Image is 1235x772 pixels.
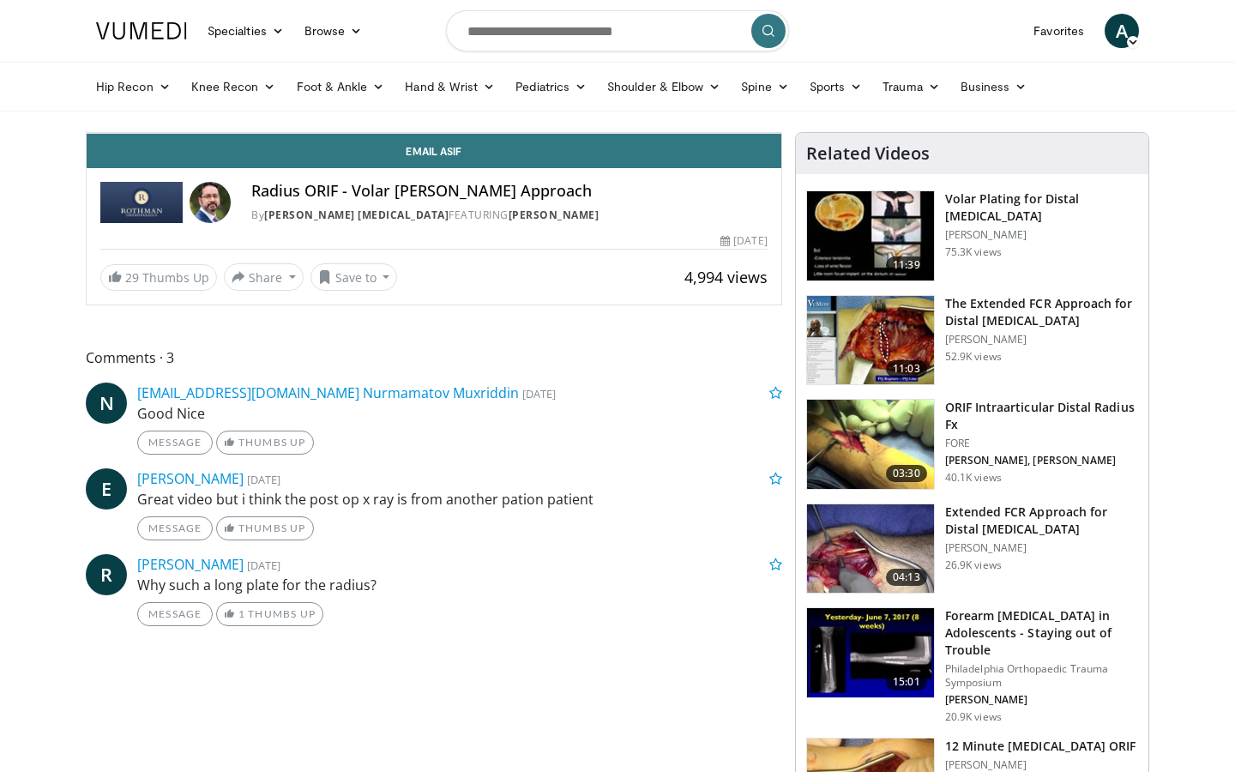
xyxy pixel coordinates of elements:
a: Message [137,602,213,626]
input: Search topics, interventions [446,10,789,51]
h4: Related Videos [806,143,930,164]
span: 04:13 [886,569,927,586]
p: 52.9K views [945,350,1002,364]
a: 29 Thumbs Up [100,264,217,291]
p: [PERSON_NAME] [945,228,1138,242]
p: [PERSON_NAME] [945,693,1138,707]
a: Browse [294,14,373,48]
h3: Volar Plating for Distal [MEDICAL_DATA] [945,190,1138,225]
small: [DATE] [522,386,556,401]
button: Share [224,263,304,291]
h3: 12 Minute [MEDICAL_DATA] ORIF [945,738,1136,755]
video-js: Video Player [87,133,781,134]
a: [PERSON_NAME] [137,555,244,574]
p: Great video but i think the post op x ray is from another pation patient [137,489,782,510]
div: By FEATURING [251,208,768,223]
a: Knee Recon [181,69,286,104]
span: 29 [125,269,139,286]
span: 15:01 [886,673,927,691]
span: 1 [238,607,245,620]
a: Sports [799,69,873,104]
a: [PERSON_NAME] [509,208,599,222]
span: Comments 3 [86,347,782,369]
p: Why such a long plate for the radius? [137,575,782,595]
h3: Extended FCR Approach for Distal [MEDICAL_DATA] [945,504,1138,538]
a: 15:01 Forearm [MEDICAL_DATA] in Adolescents - Staying out of Trouble Philadelphia Orthopaedic Tra... [806,607,1138,724]
span: 4,994 views [684,267,768,287]
span: 11:39 [886,256,927,274]
h4: Radius ORIF - Volar [PERSON_NAME] Approach [251,182,768,201]
p: 20.9K views [945,710,1002,724]
a: Foot & Ankle [286,69,395,104]
small: [DATE] [247,558,280,573]
div: [DATE] [720,233,767,249]
a: N [86,383,127,424]
a: Thumbs Up [216,431,313,455]
a: R [86,554,127,595]
a: [PERSON_NAME] [137,469,244,488]
a: Business [950,69,1038,104]
a: 03:30 ORIF Intraarticular Distal Radius Fx FORE [PERSON_NAME], [PERSON_NAME] 40.1K views [806,399,1138,490]
p: 26.9K views [945,558,1002,572]
a: 11:39 Volar Plating for Distal [MEDICAL_DATA] [PERSON_NAME] 75.3K views [806,190,1138,281]
img: _514ecLNcU81jt9H5hMDoxOjA4MTtFn1_1.150x105_q85_crop-smart_upscale.jpg [807,504,934,594]
span: 11:03 [886,360,927,377]
a: Pediatrics [505,69,597,104]
a: 04:13 Extended FCR Approach for Distal [MEDICAL_DATA] [PERSON_NAME] 26.9K views [806,504,1138,594]
a: Thumbs Up [216,516,313,540]
a: Hip Recon [86,69,181,104]
a: Specialties [197,14,294,48]
h3: Forearm [MEDICAL_DATA] in Adolescents - Staying out of Trouble [945,607,1138,659]
button: Save to [310,263,398,291]
span: 03:30 [886,465,927,482]
p: [PERSON_NAME], [PERSON_NAME] [945,454,1138,467]
a: 11:03 The Extended FCR Approach for Distal [MEDICAL_DATA] [PERSON_NAME] 52.9K views [806,295,1138,386]
p: Philadelphia Orthopaedic Trauma Symposium [945,662,1138,690]
h3: ORIF Intraarticular Distal Radius Fx [945,399,1138,433]
a: [PERSON_NAME] [MEDICAL_DATA] [264,208,449,222]
a: Spine [731,69,798,104]
h3: The Extended FCR Approach for Distal [MEDICAL_DATA] [945,295,1138,329]
a: Trauma [872,69,950,104]
a: Favorites [1023,14,1094,48]
a: [EMAIL_ADDRESS][DOMAIN_NAME] Nurmamatov Muxriddin [137,383,519,402]
img: Avatar [190,182,231,223]
p: 40.1K views [945,471,1002,485]
a: Shoulder & Elbow [597,69,731,104]
img: 25619031-145e-4c60-a054-82f5ddb5a1ab.150x105_q85_crop-smart_upscale.jpg [807,608,934,697]
a: Message [137,431,213,455]
a: Message [137,516,213,540]
a: E [86,468,127,510]
p: [PERSON_NAME] [945,541,1138,555]
img: 275697_0002_1.png.150x105_q85_crop-smart_upscale.jpg [807,296,934,385]
img: Vumedi-_volar_plating_100006814_3.jpg.150x105_q85_crop-smart_upscale.jpg [807,191,934,280]
a: Email Asif [87,134,781,168]
small: [DATE] [247,472,280,487]
img: Rothman Hand Surgery [100,182,183,223]
p: [PERSON_NAME] [945,758,1136,772]
a: Hand & Wrist [395,69,505,104]
a: A [1105,14,1139,48]
p: 75.3K views [945,245,1002,259]
p: Good Nice [137,403,782,424]
a: 1 Thumbs Up [216,602,323,626]
img: 212608_0000_1.png.150x105_q85_crop-smart_upscale.jpg [807,400,934,489]
img: VuMedi Logo [96,22,187,39]
p: FORE [945,437,1138,450]
p: [PERSON_NAME] [945,333,1138,347]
